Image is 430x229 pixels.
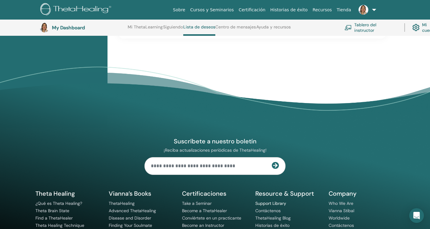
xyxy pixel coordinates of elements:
[256,24,291,34] a: Ayuda y recursos
[182,223,224,228] a: Become an Instructor
[183,24,215,36] a: Lista de deseos
[344,21,397,34] a: Tablero del instructor
[412,22,420,33] img: cog.svg
[182,190,248,198] h5: Certificaciones
[35,208,69,213] a: Theta Brain State
[128,24,163,34] a: Mi ThetaLearning
[329,223,354,228] a: Contáctenos
[329,208,354,213] a: Vianna Stibal
[310,4,334,16] a: Recursos
[40,23,49,32] img: default.jpg
[144,137,286,145] h4: Suscríbete a nuestro boletín
[344,25,352,30] img: chalkboard-teacher.svg
[35,215,73,221] a: Find a ThetaHealer
[409,208,424,223] div: Open Intercom Messenger
[144,147,286,153] p: ¡Reciba actualizaciones periódicas de ThetaHealing!
[329,201,353,206] a: Who We Are
[182,208,227,213] a: Become a ThetaHealer
[255,223,290,228] a: Historias de éxito
[255,208,281,213] a: Contáctenos
[255,215,291,221] a: ThetaHealing Blog
[35,190,101,198] h5: Theta Healing
[170,4,188,16] a: Sobre
[35,223,84,228] a: Theta Healing Technique
[109,223,152,228] a: Finding Your Soulmate
[109,208,156,213] a: Advanced ThetaHealing
[329,190,395,198] h5: Company
[109,190,175,198] h5: Vianna’s Books
[268,4,310,16] a: Historias de éxito
[359,5,368,15] img: default.jpg
[109,215,151,221] a: Disease and Disorder
[334,4,354,16] a: Tienda
[163,24,183,34] a: Siguiendo
[255,201,286,206] a: Support Library
[40,3,113,17] img: logo.png
[35,201,82,206] a: ¿Qué es Theta Healing?
[52,25,113,31] h3: My Dashboard
[182,201,212,206] a: Take a Seminar
[255,190,321,198] h5: Resource & Support
[109,201,135,206] a: ThetaHealing
[188,4,236,16] a: Cursos y Seminarios
[182,215,241,221] a: Conviértete en un practicante
[329,215,350,221] a: Worldwide
[236,4,268,16] a: Certificación
[215,24,256,34] a: Centro de mensajes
